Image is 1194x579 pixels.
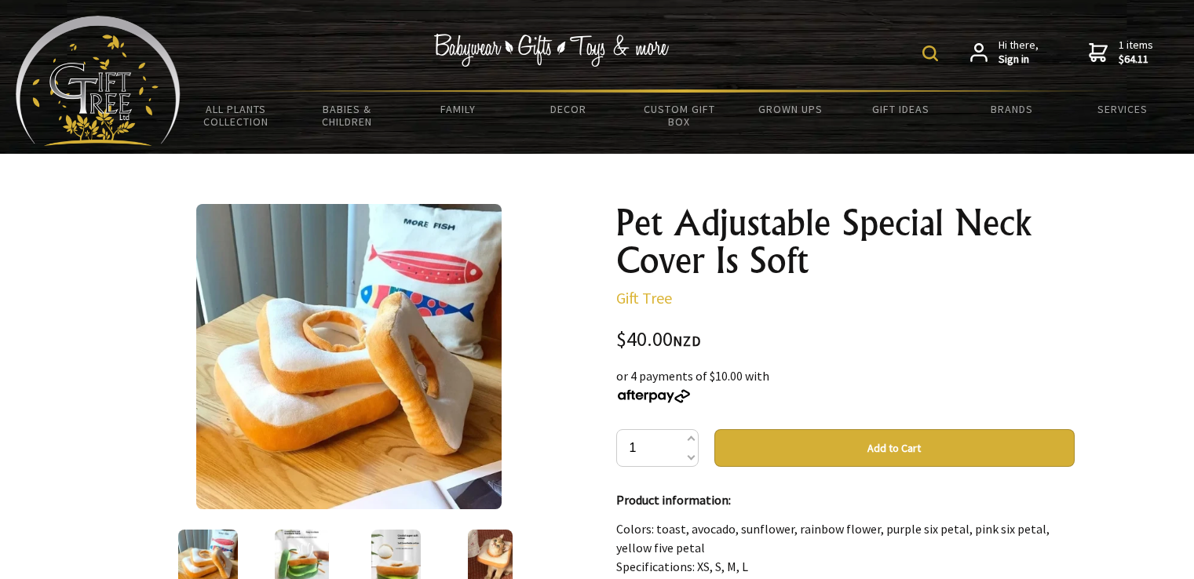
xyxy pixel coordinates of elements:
[957,93,1068,126] a: Brands
[513,93,624,126] a: Decor
[845,93,956,126] a: Gift Ideas
[624,93,735,138] a: Custom Gift Box
[616,389,692,403] img: Afterpay
[196,204,502,509] img: Pet Adjustable Special Neck Cover Is Soft
[714,429,1075,467] button: Add to Cart
[616,288,672,308] a: Gift Tree
[970,38,1039,66] a: Hi there,Sign in
[922,46,938,61] img: product search
[1089,38,1153,66] a: 1 items$64.11
[402,93,513,126] a: Family
[434,34,670,67] img: Babywear - Gifts - Toys & more
[181,93,291,138] a: All Plants Collection
[291,93,402,138] a: Babies & Children
[16,16,181,146] img: Babyware - Gifts - Toys and more...
[735,93,845,126] a: Grown Ups
[616,330,1075,351] div: $40.00
[616,492,731,508] strong: Product information:
[1068,93,1178,126] a: Services
[999,53,1039,67] strong: Sign in
[616,366,1075,404] div: or 4 payments of $10.00 with
[616,204,1075,279] h1: Pet Adjustable Special Neck Cover Is Soft
[673,332,701,350] span: NZD
[1119,38,1153,66] span: 1 items
[999,38,1039,66] span: Hi there,
[1119,53,1153,67] strong: $64.11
